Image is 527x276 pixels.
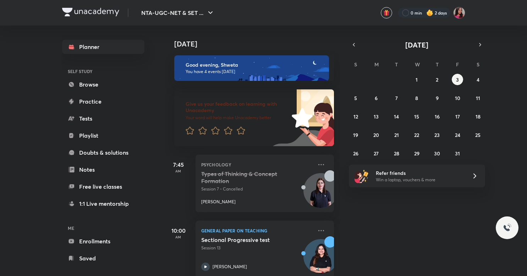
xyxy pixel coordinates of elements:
button: October 4, 2025 [472,74,484,85]
button: October 30, 2025 [432,148,443,159]
h6: SELF STUDY [62,65,144,77]
abbr: October 10, 2025 [455,95,460,101]
abbr: October 23, 2025 [434,132,440,138]
abbr: October 24, 2025 [455,132,460,138]
h5: Types of Thinking & Concept Formation [201,170,290,184]
a: Doubts & solutions [62,145,144,160]
button: October 12, 2025 [350,111,361,122]
button: October 23, 2025 [432,129,443,140]
a: Tests [62,111,144,126]
abbr: October 28, 2025 [394,150,399,157]
abbr: October 14, 2025 [394,113,399,120]
button: October 15, 2025 [411,111,422,122]
button: October 3, 2025 [452,74,463,85]
abbr: October 26, 2025 [353,150,358,157]
a: Saved [62,251,144,265]
a: Notes [62,162,144,177]
img: avatar [383,10,390,16]
button: October 22, 2025 [411,129,422,140]
h6: Good evening, Shweta [186,62,323,68]
p: [PERSON_NAME] [201,199,236,205]
button: October 28, 2025 [391,148,402,159]
abbr: October 20, 2025 [373,132,379,138]
img: Shweta Mishra [453,7,465,19]
a: Planner [62,40,144,54]
button: October 17, 2025 [452,111,463,122]
button: October 5, 2025 [350,92,361,104]
abbr: October 21, 2025 [394,132,399,138]
button: October 26, 2025 [350,148,361,159]
button: October 1, 2025 [411,74,422,85]
button: October 27, 2025 [370,148,382,159]
abbr: October 18, 2025 [476,113,481,120]
abbr: Thursday [436,61,439,68]
a: Company Logo [62,8,119,18]
button: October 24, 2025 [452,129,463,140]
abbr: October 3, 2025 [456,76,459,83]
p: You have 4 events [DATE] [186,69,323,74]
abbr: October 7, 2025 [395,95,398,101]
p: Win a laptop, vouchers & more [376,177,463,183]
img: referral [355,169,369,183]
abbr: October 8, 2025 [415,95,418,101]
h6: Refer friends [376,169,463,177]
p: Your word will help make Unacademy better [186,115,289,121]
p: AM [164,235,193,239]
abbr: Friday [456,61,459,68]
button: October 16, 2025 [432,111,443,122]
h4: [DATE] [174,40,341,48]
span: [DATE] [405,40,428,50]
img: feedback_image [268,89,334,146]
button: avatar [381,7,392,18]
button: October 11, 2025 [472,92,484,104]
button: October 8, 2025 [411,92,422,104]
a: Browse [62,77,144,92]
abbr: October 15, 2025 [414,113,419,120]
h5: 7:45 [164,160,193,169]
h5: Sectional Progressive test [201,236,290,243]
img: Avatar [304,177,338,211]
abbr: Wednesday [415,61,420,68]
h6: Give us your feedback on learning with Unacademy [186,101,289,114]
img: evening [174,55,329,81]
abbr: October 17, 2025 [455,113,460,120]
abbr: Monday [374,61,379,68]
button: October 2, 2025 [432,74,443,85]
abbr: October 4, 2025 [477,76,479,83]
button: October 20, 2025 [370,129,382,140]
img: Company Logo [62,8,119,16]
button: NTA-UGC-NET & SET ... [137,6,219,20]
abbr: October 25, 2025 [475,132,481,138]
abbr: October 12, 2025 [353,113,358,120]
a: Playlist [62,128,144,143]
abbr: October 13, 2025 [374,113,379,120]
img: ttu [503,223,511,232]
button: October 10, 2025 [452,92,463,104]
abbr: October 29, 2025 [414,150,419,157]
img: streak [426,9,433,16]
p: AM [164,169,193,173]
abbr: October 22, 2025 [414,132,419,138]
a: Free live classes [62,180,144,194]
abbr: Tuesday [395,61,398,68]
p: [PERSON_NAME] [213,264,247,270]
abbr: October 1, 2025 [416,76,418,83]
button: October 29, 2025 [411,148,422,159]
abbr: Sunday [354,61,357,68]
a: 1:1 Live mentorship [62,197,144,211]
abbr: October 5, 2025 [354,95,357,101]
abbr: October 9, 2025 [436,95,439,101]
button: October 6, 2025 [370,92,382,104]
button: October 9, 2025 [432,92,443,104]
abbr: October 31, 2025 [455,150,460,157]
abbr: October 19, 2025 [353,132,358,138]
abbr: October 2, 2025 [436,76,438,83]
p: Session 7 • Cancelled [201,186,313,192]
abbr: October 27, 2025 [374,150,379,157]
h5: 10:00 [164,226,193,235]
button: October 14, 2025 [391,111,402,122]
p: Psychology [201,160,313,169]
button: October 21, 2025 [391,129,402,140]
abbr: Saturday [477,61,479,68]
button: October 18, 2025 [472,111,484,122]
